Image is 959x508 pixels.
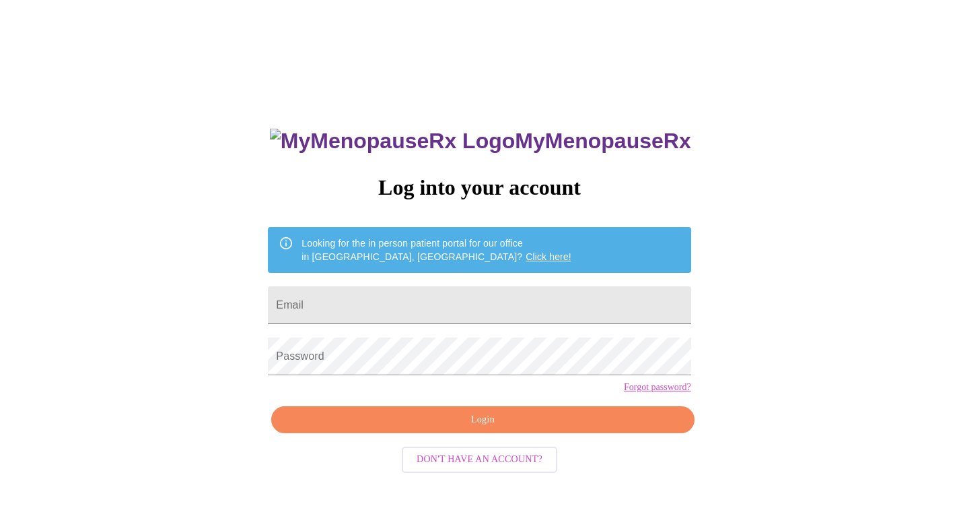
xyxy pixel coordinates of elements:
[270,129,515,154] img: MyMenopauseRx Logo
[270,129,691,154] h3: MyMenopauseRx
[526,251,571,262] a: Click here!
[398,453,561,464] a: Don't have an account?
[271,406,694,434] button: Login
[402,447,557,473] button: Don't have an account?
[287,412,678,428] span: Login
[624,382,691,393] a: Forgot password?
[301,231,571,269] div: Looking for the in person patient portal for our office in [GEOGRAPHIC_DATA], [GEOGRAPHIC_DATA]?
[268,175,690,200] h3: Log into your account
[417,451,542,468] span: Don't have an account?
